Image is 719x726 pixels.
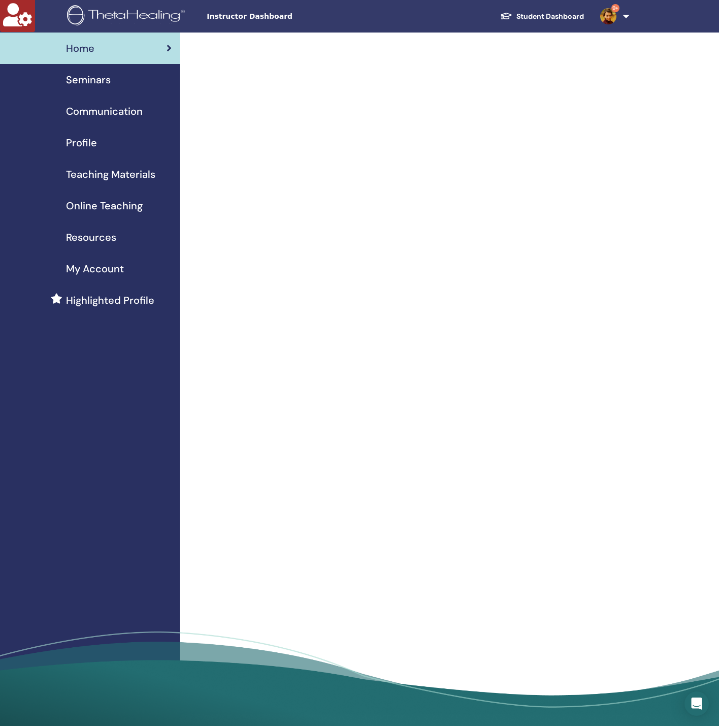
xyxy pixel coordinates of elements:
img: graduation-cap-white.svg [500,12,512,20]
a: Student Dashboard [492,7,592,26]
span: Communication [66,104,143,119]
span: Instructor Dashboard [207,11,359,22]
div: Open Intercom Messenger [684,691,709,716]
span: Seminars [66,72,111,87]
span: Resources [66,230,116,245]
img: logo.png [67,5,188,28]
span: Highlighted Profile [66,293,154,308]
span: Online Teaching [66,198,143,213]
span: My Account [66,261,124,276]
span: Home [66,41,94,56]
span: 9+ [611,4,619,12]
span: Profile [66,135,97,150]
img: default.jpg [600,8,616,24]
span: Teaching Materials [66,167,155,182]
